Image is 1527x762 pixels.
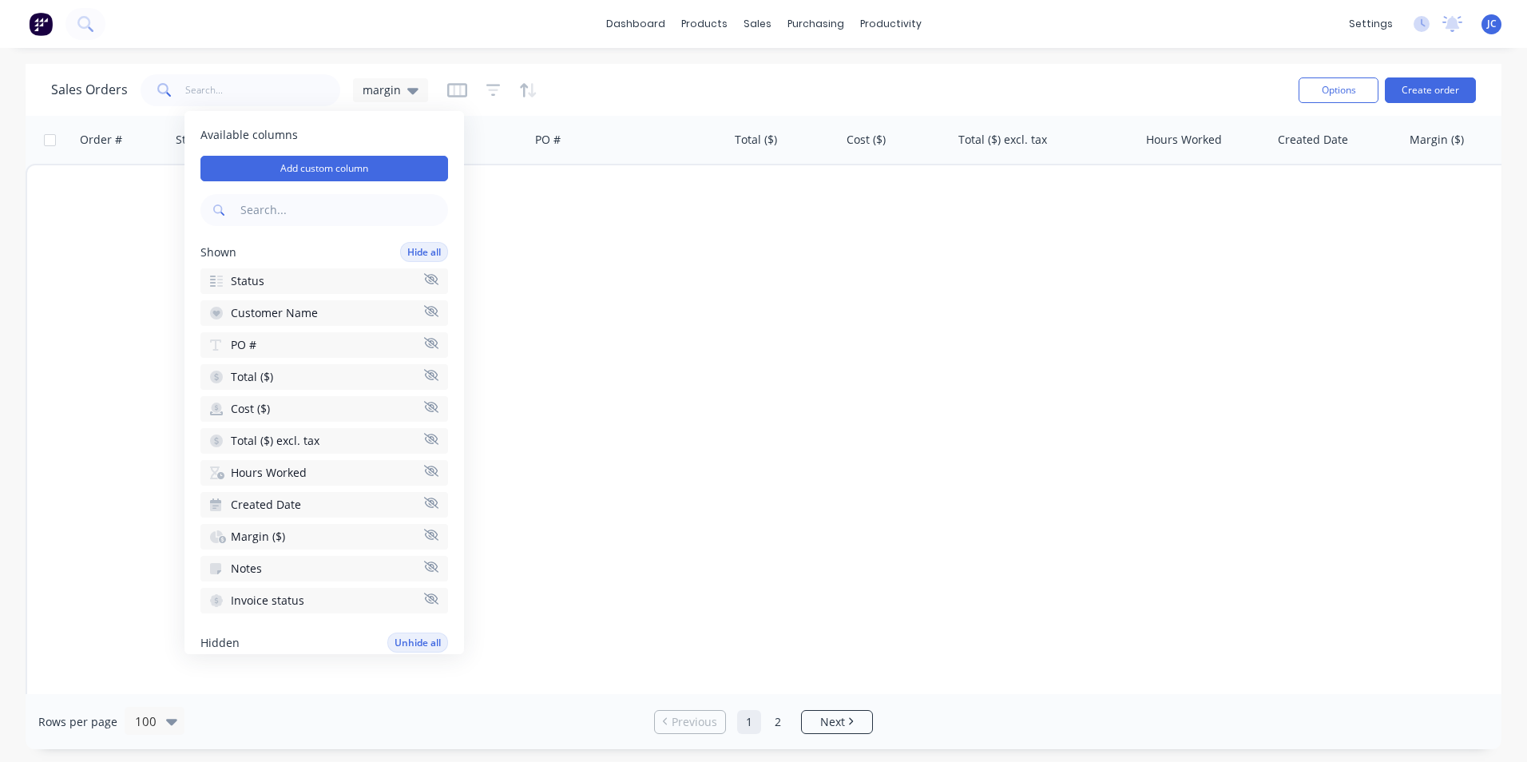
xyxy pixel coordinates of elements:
span: Total ($) excl. tax [231,433,319,449]
span: Shown [200,244,236,260]
button: Hours Worked [200,460,448,486]
span: Rows per page [38,714,117,730]
button: Total ($) [200,364,448,390]
span: Notes [231,561,262,577]
span: Hidden [200,635,240,651]
div: Order # [80,132,122,148]
span: Next [820,714,845,730]
span: JC [1487,17,1497,31]
div: productivity [852,12,930,36]
button: Status [200,268,448,294]
span: Customer Name [231,305,318,321]
button: Invoice status [200,588,448,613]
div: purchasing [779,12,852,36]
button: Margin ($) [200,524,448,550]
button: Notes [200,556,448,581]
div: Status [176,132,209,148]
input: Search... [185,74,341,106]
input: Search... [237,194,448,226]
button: Cost ($) [200,396,448,422]
div: Hours Worked [1146,132,1222,148]
span: Previous [672,714,717,730]
a: Next page [802,714,872,730]
span: Margin ($) [231,529,285,545]
button: Customer Name [200,300,448,326]
span: Status [231,273,264,289]
div: products [673,12,736,36]
a: Page 1 is your current page [737,710,761,734]
div: settings [1341,12,1401,36]
button: Add custom column [200,156,448,181]
a: Previous page [655,714,725,730]
div: Cost ($) [847,132,886,148]
span: Available columns [200,127,448,143]
span: margin [363,81,401,98]
a: Page 2 [766,710,790,734]
div: sales [736,12,779,36]
h1: Sales Orders [51,82,128,97]
div: Total ($) excl. tax [958,132,1047,148]
button: Options [1299,77,1378,103]
span: Created Date [231,497,301,513]
span: Invoice status [231,593,304,609]
span: Hours Worked [231,465,307,481]
button: PO # [200,332,448,358]
div: Created Date [1278,132,1348,148]
img: Factory [29,12,53,36]
button: Hide all [400,242,448,262]
span: PO # [231,337,256,353]
button: Created Date [200,492,448,518]
button: Total ($) excl. tax [200,428,448,454]
div: Total ($) [735,132,777,148]
span: Total ($) [231,369,273,385]
span: Cost ($) [231,401,270,417]
div: Margin ($) [1410,132,1464,148]
a: dashboard [598,12,673,36]
ul: Pagination [648,710,879,734]
button: Unhide all [387,633,448,653]
button: Create order [1385,77,1476,103]
div: PO # [535,132,561,148]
